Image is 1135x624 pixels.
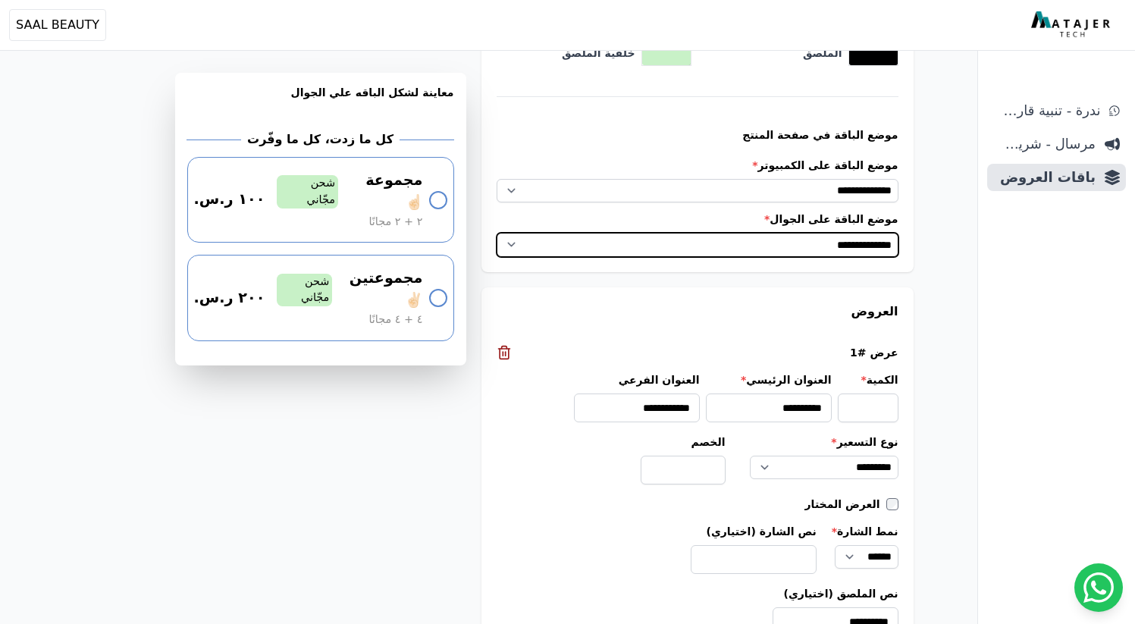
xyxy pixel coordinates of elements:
[706,372,832,387] label: العنوان الرئيسي
[803,45,848,61] label: الملصق
[368,312,422,328] span: ٤ + ٤ مجانًا
[574,372,700,387] label: العنوان الفرعي
[832,524,898,539] label: نمط الشارة
[338,268,422,312] span: مجموعتين ✌🏻
[497,586,898,601] label: نص الملصق (اختياري)
[993,133,1096,155] span: مرسال - شريط دعاية
[277,175,338,208] span: شحن مجّاني
[16,16,99,34] span: SAAL BEAUTY
[993,167,1096,188] span: باقات العروض
[344,170,423,214] span: مجموعة ☝🏻
[1031,11,1114,39] img: MatajerTech Logo
[838,372,898,387] label: الكمية
[277,274,332,306] span: شحن مجّاني
[993,100,1100,121] span: ندرة - تنبية قارب علي النفاذ
[497,127,898,143] h4: موضع الباقة في صفحة المنتج
[641,434,726,450] label: الخصم
[562,45,641,61] label: خلفية الملصق
[368,214,422,230] span: ٢ + ٢ مجانًا
[194,287,265,309] span: ٢٠٠ ر.س.
[849,41,898,65] button: toggle color picker dialog
[497,158,898,173] label: موضع الباقة على الكمبيوتر
[642,41,691,65] button: toggle color picker dialog
[187,85,454,118] h3: معاينة لشكل الباقه علي الجوال
[691,524,817,539] label: نص الشارة (اختياري)
[750,434,898,450] label: نوع التسعير
[805,497,886,512] label: العرض المختار
[497,303,898,321] h3: العروض
[9,9,106,41] button: SAAL BEAUTY
[497,345,898,360] div: عرض #1
[194,189,265,211] span: ١٠٠ ر.س.
[497,212,898,227] label: موضع الباقة على الجوال
[247,130,393,149] h2: كل ما زدت، كل ما وفّرت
